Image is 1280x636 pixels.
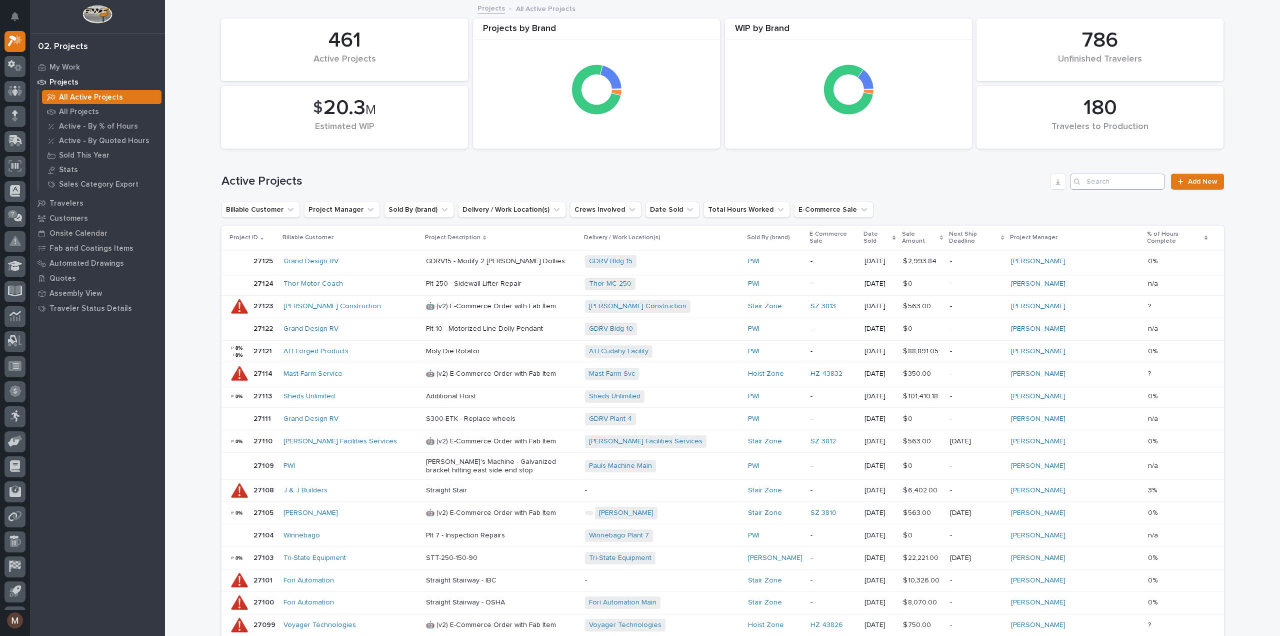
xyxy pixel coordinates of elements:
[810,509,836,517] a: SZ 3810
[1148,596,1159,607] p: 0%
[950,554,1003,562] p: [DATE]
[903,323,914,333] p: $ 0
[589,347,648,356] a: ATI Cudahy Facility
[864,486,894,495] p: [DATE]
[950,347,1003,356] p: -
[426,437,577,446] p: 🤖 (v2) E-Commerce Order with Fab Item
[589,437,702,446] a: [PERSON_NAME] Facilities Services
[950,598,1003,607] p: -
[589,415,632,423] a: GDRV Plant 4
[864,437,894,446] p: [DATE]
[950,392,1003,401] p: -
[703,202,790,218] button: Total Hours Worked
[283,302,381,311] a: [PERSON_NAME] Construction
[748,325,759,333] a: PWI
[810,554,857,562] p: -
[221,453,1224,480] tr: 2710927109 PWI [PERSON_NAME]'s Machine - Galvanized bracket hitting east side end stopPauls Machi...
[1011,325,1065,333] a: [PERSON_NAME]
[253,529,276,540] p: 27104
[1011,576,1065,585] a: [PERSON_NAME]
[864,531,894,540] p: [DATE]
[810,280,857,288] p: -
[810,392,857,401] p: -
[313,99,322,118] span: $
[864,462,894,470] p: [DATE]
[283,280,343,288] a: Thor Motor Coach
[283,509,338,517] a: [PERSON_NAME]
[950,621,1003,629] p: -
[426,302,577,311] p: 🤖 (v2) E-Commerce Order with Fab Item
[426,598,577,607] p: Straight Stairway - OSHA
[810,621,843,629] a: HZ 43826
[221,408,1224,430] tr: 2711127111 Grand Design RV S300-ETK - Replace wheelsGDRV Plant 4 PWI -[DATE]$ 0$ 0 -[PERSON_NAME]...
[221,385,1224,408] tr: 2711327113 Sheds Unlimited Additional HoistSheds Unlimited PWI -[DATE]$ 101,410.18$ 101,410.18 -[...
[1148,300,1153,311] p: ?
[426,257,577,266] p: GDRV15 - Modify 2 [PERSON_NAME] Dollies
[810,437,836,446] a: SZ 3812
[458,202,566,218] button: Delivery / Work Location(s)
[30,75,165,90] a: Projects
[810,486,857,495] p: -
[1011,486,1065,495] a: [PERSON_NAME]
[589,370,635,378] a: Mast Farm Svc
[253,323,275,333] p: 27122
[283,415,338,423] a: Grand Design RV
[864,576,894,585] p: [DATE]
[1148,278,1160,288] p: n/a
[426,280,577,288] p: Plt 250 - Sidewall Lifter Repair
[748,257,759,266] a: PWI
[903,300,933,311] p: $ 563.00
[253,278,275,288] p: 27124
[38,119,165,133] a: Active - By % of Hours
[1011,302,1065,311] a: [PERSON_NAME]
[950,486,1003,495] p: -
[1011,280,1065,288] a: [PERSON_NAME]
[864,509,894,517] p: [DATE]
[950,415,1003,423] p: -
[221,480,1224,502] tr: 2710827108 J & J Builders Straight Stair-Stair Zone -[DATE]$ 6,402.00$ 6,402.00 -[PERSON_NAME] 3%3%
[748,392,759,401] a: PWI
[810,531,857,540] p: -
[30,226,165,241] a: Onsite Calendar
[599,509,653,517] a: [PERSON_NAME]
[473,24,720,40] div: Projects by Brand
[365,104,376,117] span: M
[59,137,149,146] p: Active - By Quoted Hours
[748,554,802,562] a: [PERSON_NAME]
[59,108,99,117] p: All Projects
[253,368,274,378] p: 27114
[426,531,577,540] p: Plt 7 - Inspection Repairs
[1011,531,1065,540] a: [PERSON_NAME]
[426,486,577,495] p: Straight Stair
[1011,621,1065,629] a: [PERSON_NAME]
[221,363,1224,385] tr: 2711427114 Mast Farm Service 🤖 (v2) E-Commerce Order with Fab ItemMast Farm Svc Hoist Zone HZ 438...
[221,430,1224,453] tr: 2711027110 [PERSON_NAME] Facilities Services 🤖 (v2) E-Commerce Order with Fab Item[PERSON_NAME] F...
[747,232,790,243] p: Sold By (brand)
[1147,229,1202,247] p: % of Hours Complete
[49,274,76,283] p: Quotes
[221,174,1046,189] h1: Active Projects
[864,554,894,562] p: [DATE]
[993,96,1206,121] div: 180
[221,318,1224,340] tr: 2712227122 Grand Design RV Plt 10 - Motorized Line Dolly PendantGDRV Bldg 10 PWI -[DATE]$ 0$ 0 -[...
[903,596,939,607] p: $ 8,070.00
[864,598,894,607] p: [DATE]
[993,28,1206,53] div: 786
[903,345,940,356] p: $ 88,891.05
[253,413,273,423] p: 27111
[903,574,941,585] p: $ 10,326.00
[589,302,686,311] a: [PERSON_NAME] Construction
[323,98,365,119] span: 20.3
[283,257,338,266] a: Grand Design RV
[426,347,577,356] p: Moly Die Rotator
[426,509,577,517] p: 🤖 (v2) E-Commerce Order with Fab Item
[810,576,857,585] p: -
[253,345,274,356] p: 27121
[570,202,641,218] button: Crews Involved
[1011,554,1065,562] a: [PERSON_NAME]
[253,484,276,495] p: 27108
[283,347,348,356] a: ATI Forged Products
[426,370,577,378] p: 🤖 (v2) E-Commerce Order with Fab Item
[903,507,933,517] p: $ 563.00
[38,148,165,162] a: Sold This Year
